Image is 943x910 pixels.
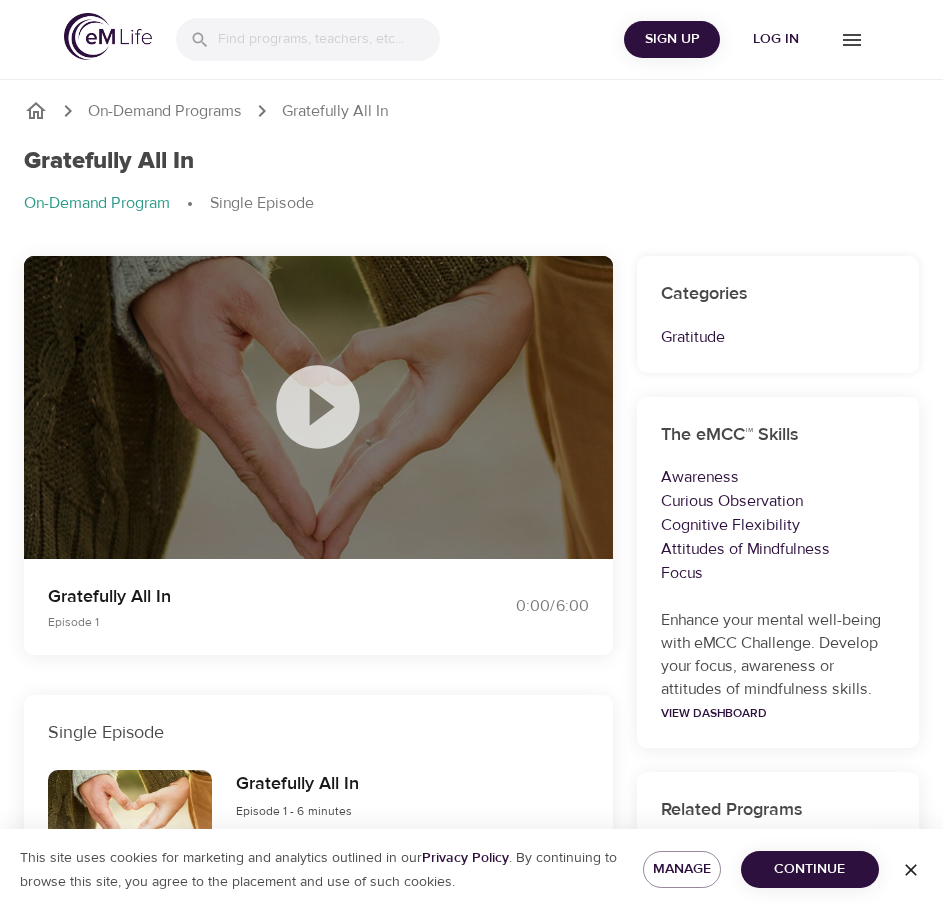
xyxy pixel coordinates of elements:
p: Cognitive Flexibility [661,513,895,537]
div: 0:00 / 6:00 [471,595,588,618]
a: View Dashboard [661,705,767,721]
h6: The eMCC™ Skills [661,421,895,450]
button: Sign Up [624,21,720,58]
h6: Related Programs [661,796,895,825]
p: Awareness [661,465,895,489]
span: Log in [736,27,816,52]
nav: breadcrumb [24,99,919,123]
p: Curious Observation [661,489,895,513]
span: Sign Up [632,27,712,52]
h6: Categories [661,280,895,309]
span: Episode 1 - 6 minutes [236,803,352,819]
a: Privacy Policy [422,849,509,867]
h1: Gratefully All In [24,147,194,176]
p: Single Episode [48,719,589,746]
p: Gratefully All In [282,100,388,123]
nav: breadcrumb [24,192,919,216]
a: On-Demand Programs [88,100,242,123]
h6: Gratefully All In [236,770,359,799]
button: Log in [728,21,824,58]
p: Single Episode [210,192,314,215]
button: Continue [741,851,879,888]
button: menu [824,12,879,67]
img: logo [64,13,152,60]
p: Focus [661,561,895,585]
input: Find programs, teachers, etc... [218,18,440,61]
button: Manage [643,851,721,888]
span: Continue [757,857,863,882]
p: On-Demand Program [24,192,170,215]
p: Episode 1 [48,613,447,631]
p: Gratitude [661,325,895,349]
span: Manage [659,857,705,882]
p: Attitudes of Mindfulness [661,537,895,561]
p: Gratefully All In [48,583,447,610]
p: Enhance your mental well-being with eMCC Challenge. Develop your focus, awareness or attitudes of... [661,609,895,723]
